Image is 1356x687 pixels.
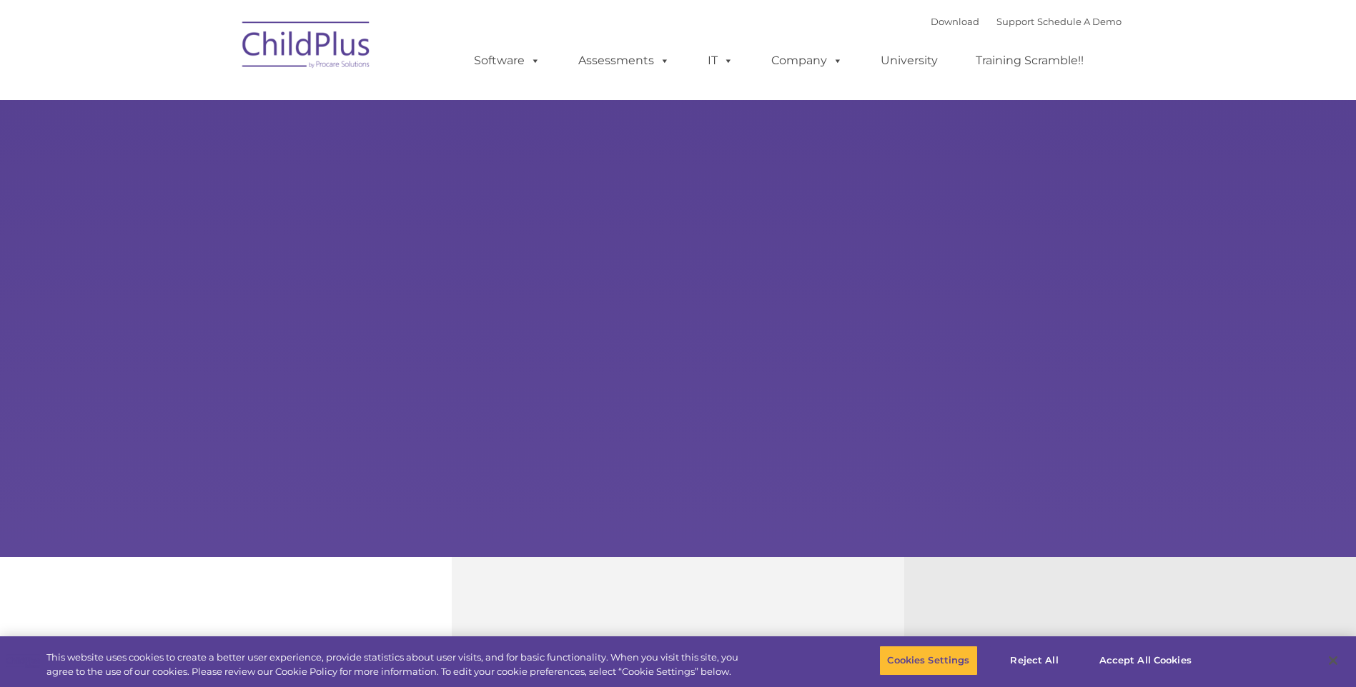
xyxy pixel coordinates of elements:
button: Cookies Settings [879,646,977,676]
button: Close [1317,645,1349,676]
a: Assessments [564,46,684,75]
button: Reject All [990,646,1079,676]
a: IT [693,46,748,75]
font: | [931,16,1122,27]
a: Software [460,46,555,75]
div: This website uses cookies to create a better user experience, provide statistics about user visit... [46,651,746,678]
a: Schedule A Demo [1037,16,1122,27]
a: University [866,46,952,75]
button: Accept All Cookies [1092,646,1199,676]
a: Download [931,16,979,27]
a: Training Scramble!! [961,46,1098,75]
a: Company [757,46,857,75]
img: ChildPlus by Procare Solutions [235,11,378,83]
a: Support [996,16,1034,27]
